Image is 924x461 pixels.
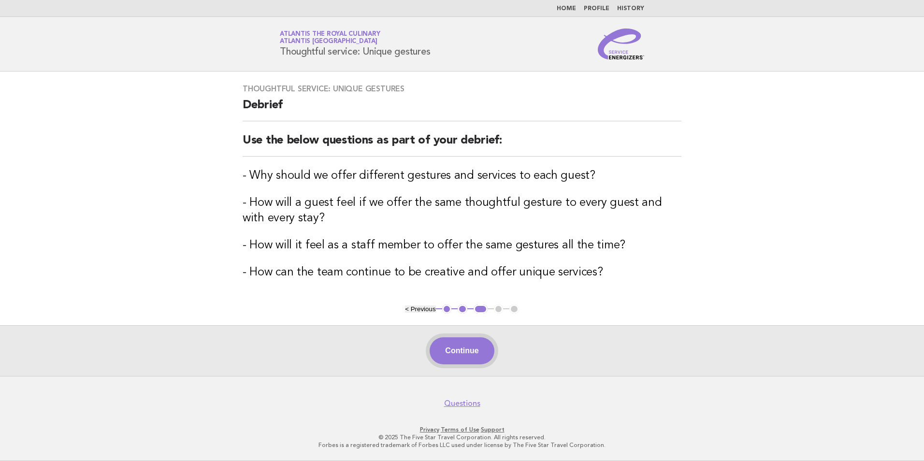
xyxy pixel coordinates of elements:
[584,6,609,12] a: Profile
[243,98,681,121] h2: Debrief
[166,426,758,433] p: · ·
[441,426,479,433] a: Terms of Use
[474,304,488,314] button: 3
[598,29,644,59] img: Service Energizers
[280,31,430,57] h1: Thoughtful service: Unique gestures
[166,433,758,441] p: © 2025 The Five Star Travel Corporation. All rights reserved.
[243,168,681,184] h3: - Why should we offer different gestures and services to each guest?
[458,304,467,314] button: 2
[243,84,681,94] h3: Thoughtful service: Unique gestures
[444,399,480,408] a: Questions
[557,6,576,12] a: Home
[166,441,758,449] p: Forbes is a registered trademark of Forbes LLC used under license by The Five Star Travel Corpora...
[280,31,380,44] a: Atlantis the Royal CulinaryAtlantis [GEOGRAPHIC_DATA]
[243,133,681,157] h2: Use the below questions as part of your debrief:
[481,426,505,433] a: Support
[442,304,452,314] button: 1
[420,426,439,433] a: Privacy
[243,195,681,226] h3: - How will a guest feel if we offer the same thoughtful gesture to every guest and with every stay?
[243,238,681,253] h3: - How will it feel as a staff member to offer the same gestures all the time?
[280,39,377,45] span: Atlantis [GEOGRAPHIC_DATA]
[243,265,681,280] h3: - How can the team continue to be creative and offer unique services?
[617,6,644,12] a: History
[405,305,435,313] button: < Previous
[430,337,494,364] button: Continue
